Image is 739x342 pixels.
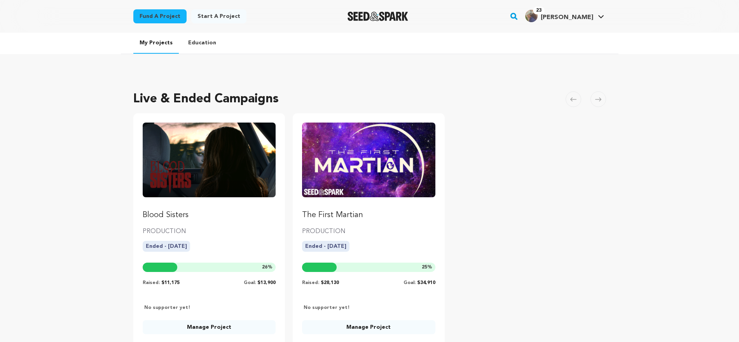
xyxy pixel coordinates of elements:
[348,12,409,21] a: Seed&Spark Homepage
[143,320,276,334] a: Manage Project
[257,281,276,285] span: $13,900
[143,123,276,221] a: Fund Blood Sisters
[541,14,593,21] span: [PERSON_NAME]
[143,305,190,311] p: No supporter yet!
[161,281,180,285] span: $11,175
[422,264,432,270] span: %
[533,7,545,14] span: 23
[302,305,350,311] p: No supporter yet!
[525,10,593,22] div: Dani M.'s Profile
[133,90,279,109] h2: Live & Ended Campaigns
[143,227,276,236] p: PRODUCTION
[143,241,190,252] p: Ended - [DATE]
[302,123,435,221] a: Fund The First Martian
[262,264,273,270] span: %
[417,281,435,285] span: $34,910
[404,281,416,285] span: Goal:
[143,281,160,285] span: Raised:
[524,8,606,22] a: Dani M.'s Profile
[348,12,409,21] img: Seed&Spark Logo Dark Mode
[302,210,435,221] p: The First Martian
[422,265,427,270] span: 25
[302,320,435,334] a: Manage Project
[302,227,435,236] p: PRODUCTION
[302,281,319,285] span: Raised:
[143,210,276,221] p: Blood Sisters
[321,281,339,285] span: $28,130
[302,241,349,252] p: Ended - [DATE]
[182,33,222,53] a: Education
[244,281,256,285] span: Goal:
[262,265,267,270] span: 26
[133,33,179,54] a: My Projects
[191,9,246,23] a: Start a project
[524,8,606,25] span: Dani M.'s Profile
[133,9,187,23] a: Fund a project
[525,10,538,22] img: b69954cbf1b54ba5.jpg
